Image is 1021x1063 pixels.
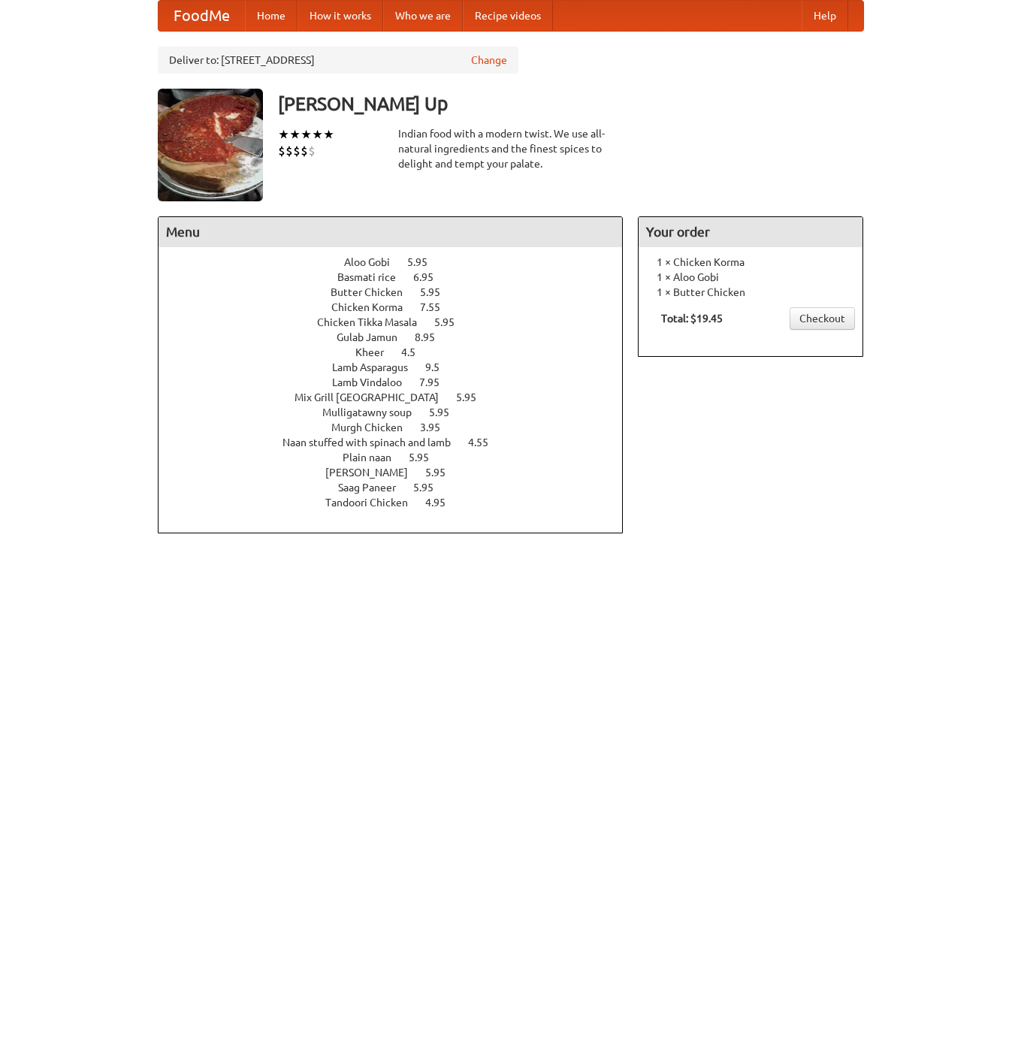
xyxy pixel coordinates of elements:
[407,256,443,268] span: 5.95
[301,126,312,143] li: ★
[331,286,468,298] a: Butter Chicken 5.95
[401,346,430,358] span: 4.5
[332,376,467,388] a: Lamb Vindaloo 7.95
[159,217,623,247] h4: Menu
[646,270,855,285] li: 1 × Aloo Gobi
[456,391,491,403] span: 5.95
[308,143,316,159] li: $
[282,436,466,448] span: Naan stuffed with spinach and lamb
[159,1,245,31] a: FoodMe
[323,126,334,143] li: ★
[420,421,455,433] span: 3.95
[337,271,411,283] span: Basmati rice
[413,482,449,494] span: 5.95
[322,406,427,418] span: Mulligatawny soup
[312,126,323,143] li: ★
[434,316,470,328] span: 5.95
[158,47,518,74] div: Deliver to: [STREET_ADDRESS]
[289,126,301,143] li: ★
[425,497,461,509] span: 4.95
[355,346,443,358] a: Kheer 4.5
[331,301,468,313] a: Chicken Korma 7.55
[325,467,423,479] span: [PERSON_NAME]
[331,301,418,313] span: Chicken Korma
[413,271,449,283] span: 6.95
[471,53,507,68] a: Change
[338,482,461,494] a: Saag Paneer 5.95
[338,482,411,494] span: Saag Paneer
[322,406,477,418] a: Mulligatawny soup 5.95
[355,346,399,358] span: Kheer
[331,421,418,433] span: Murgh Chicken
[158,89,263,201] img: angular.jpg
[337,331,463,343] a: Gulab Jamun 8.95
[325,497,473,509] a: Tandoori Chicken 4.95
[285,143,293,159] li: $
[344,256,405,268] span: Aloo Gobi
[463,1,553,31] a: Recipe videos
[332,376,417,388] span: Lamb Vindaloo
[425,467,461,479] span: 5.95
[661,313,723,325] b: Total: $19.45
[468,436,503,448] span: 4.55
[420,301,455,313] span: 7.55
[343,451,406,464] span: Plain naan
[293,143,301,159] li: $
[278,89,864,119] h3: [PERSON_NAME] Up
[415,331,450,343] span: 8.95
[343,451,457,464] a: Plain naan 5.95
[278,143,285,159] li: $
[344,256,455,268] a: Aloo Gobi 5.95
[409,451,444,464] span: 5.95
[383,1,463,31] a: Who we are
[301,143,308,159] li: $
[337,271,461,283] a: Basmati rice 6.95
[317,316,432,328] span: Chicken Tikka Masala
[332,361,467,373] a: Lamb Asparagus 9.5
[646,285,855,300] li: 1 × Butter Chicken
[295,391,504,403] a: Mix Grill [GEOGRAPHIC_DATA] 5.95
[337,331,412,343] span: Gulab Jamun
[425,361,455,373] span: 9.5
[419,376,455,388] span: 7.95
[282,436,516,448] a: Naan stuffed with spinach and lamb 4.55
[639,217,862,247] h4: Your order
[325,467,473,479] a: [PERSON_NAME] 5.95
[790,307,855,330] a: Checkout
[298,1,383,31] a: How it works
[332,361,423,373] span: Lamb Asparagus
[429,406,464,418] span: 5.95
[331,421,468,433] a: Murgh Chicken 3.95
[646,255,855,270] li: 1 × Chicken Korma
[317,316,482,328] a: Chicken Tikka Masala 5.95
[420,286,455,298] span: 5.95
[295,391,454,403] span: Mix Grill [GEOGRAPHIC_DATA]
[331,286,418,298] span: Butter Chicken
[398,126,624,171] div: Indian food with a modern twist. We use all-natural ingredients and the finest spices to delight ...
[802,1,848,31] a: Help
[325,497,423,509] span: Tandoori Chicken
[278,126,289,143] li: ★
[245,1,298,31] a: Home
